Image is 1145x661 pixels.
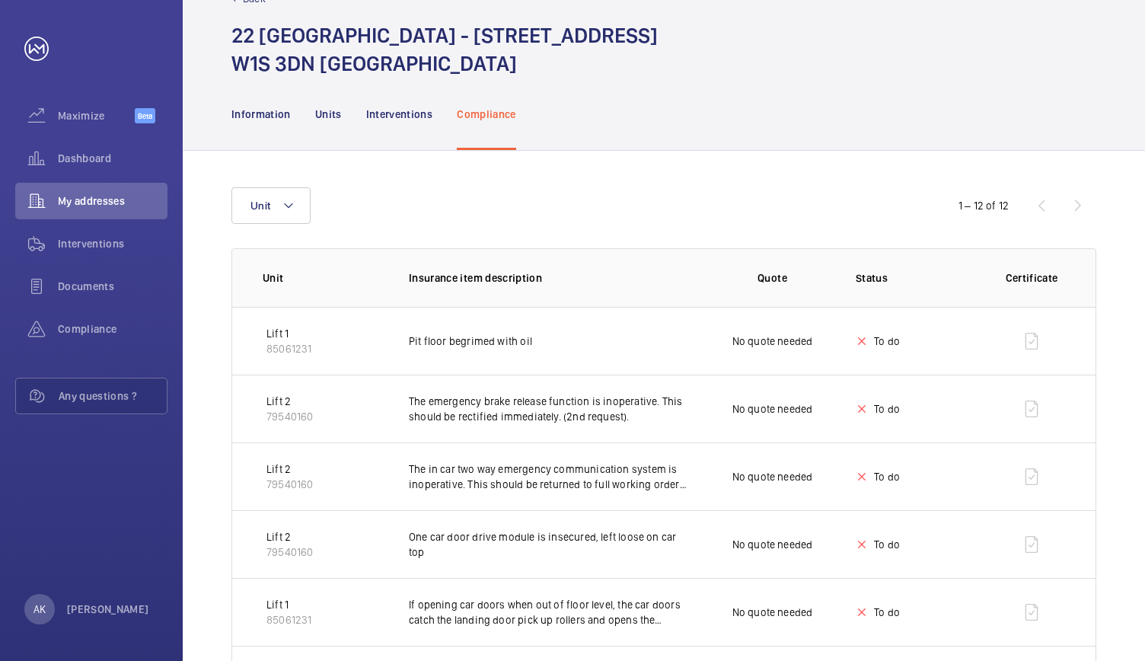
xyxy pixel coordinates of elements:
[266,394,313,409] p: Lift 2
[266,341,311,356] p: 85061231
[58,193,167,209] span: My addresses
[266,461,313,477] p: Lift 2
[58,236,167,251] span: Interventions
[59,388,167,404] span: Any questions ?
[250,200,270,212] span: Unit
[58,151,167,166] span: Dashboard
[58,279,167,294] span: Documents
[231,107,291,122] p: Information
[757,270,787,286] p: Quote
[67,602,149,617] p: [PERSON_NAME]
[958,198,1009,213] div: 1 – 12 of 12
[409,597,689,627] p: If opening car doors when out of floor level, the car doors catch the landing door pick up roller...
[266,544,313,560] p: 79540160
[732,537,813,552] p: No quote needed
[33,602,46,617] p: AK
[732,605,813,620] p: No quote needed
[998,270,1065,286] p: Certificate
[266,529,313,544] p: Lift 2
[409,334,689,349] p: Pit floor begrimed with oil
[266,612,311,627] p: 85061231
[457,107,516,122] p: Compliance
[409,394,689,424] p: The emergency brake release function is inoperative. This should be rectified immediately. (2nd r...
[266,477,313,492] p: 79540160
[856,270,974,286] p: Status
[732,469,813,484] p: No quote needed
[266,597,311,612] p: Lift 1
[58,108,135,123] span: Maximize
[409,529,689,560] p: One car door drive module is insecured, left loose on car top
[266,326,311,341] p: Lift 1
[266,409,313,424] p: 79540160
[409,270,689,286] p: Insurance item description
[874,537,900,552] p: To do
[874,605,900,620] p: To do
[409,461,689,492] p: The in car two way emergency communication system is inoperative. This should be returned to full...
[366,107,433,122] p: Interventions
[263,270,384,286] p: Unit
[58,321,167,337] span: Compliance
[135,108,155,123] span: Beta
[732,334,813,349] p: No quote needed
[874,401,900,417] p: To do
[874,469,900,484] p: To do
[315,107,342,122] p: Units
[874,334,900,349] p: To do
[231,21,658,78] h1: 22 [GEOGRAPHIC_DATA] - [STREET_ADDRESS] W1S 3DN [GEOGRAPHIC_DATA]
[231,187,311,224] button: Unit
[732,401,813,417] p: No quote needed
